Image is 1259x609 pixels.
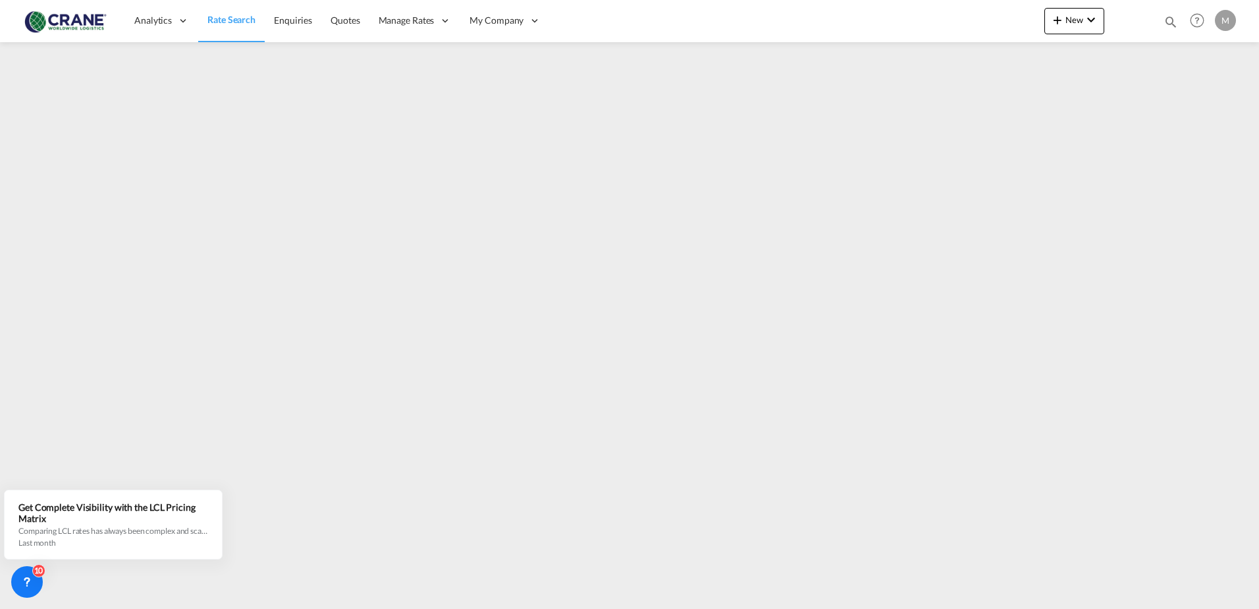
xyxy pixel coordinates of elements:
button: icon-plus 400-fgNewicon-chevron-down [1044,8,1104,34]
span: Rate Search [207,14,255,25]
span: My Company [469,14,523,27]
div: M [1215,10,1236,31]
span: Enquiries [274,14,312,26]
span: New [1050,14,1099,25]
md-icon: icon-magnify [1164,14,1178,29]
img: 374de710c13411efa3da03fd754f1635.jpg [20,6,109,36]
md-icon: icon-plus 400-fg [1050,12,1065,28]
span: Manage Rates [379,14,435,27]
div: Help [1186,9,1215,33]
span: Analytics [134,14,172,27]
div: icon-magnify [1164,14,1178,34]
span: Quotes [331,14,360,26]
md-icon: icon-chevron-down [1083,12,1099,28]
span: Help [1186,9,1208,32]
